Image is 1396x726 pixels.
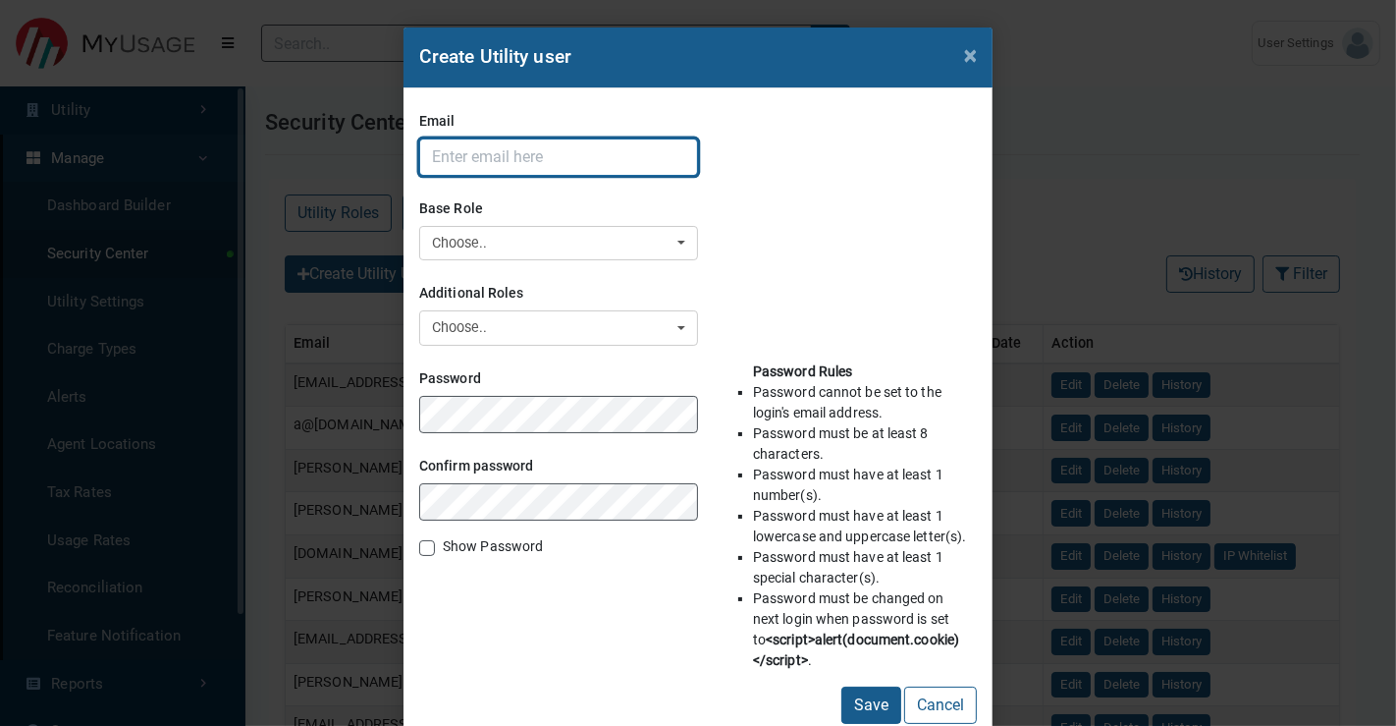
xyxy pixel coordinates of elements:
span: × [964,41,977,69]
li: Password must have at least 1 special character(s). [753,547,969,588]
button: Close [948,28,993,83]
label: Base Role [419,192,483,226]
button: Cancel [904,687,977,724]
input: Enter email here [419,139,698,176]
button: Save [841,687,901,724]
h2: Create Utility user [419,43,571,72]
li: Password cannot be set to the login's email address. [753,382,969,423]
div: Choose.. [432,233,673,254]
li: Password must be changed on next login when password is set to . [753,588,969,671]
b: <script>alert(document.cookie)</script> [753,632,959,668]
button: Choose.. [419,310,698,346]
label: Show Password [443,536,543,557]
li: Password must have at least 1 lowercase and uppercase letter(s). [753,506,969,547]
div: Choose.. [432,317,673,339]
label: Confirm password [419,449,534,483]
li: Password must be at least 8 characters. [753,423,969,465]
button: Choose.. [419,226,698,261]
label: Email [419,104,456,139]
li: Password must have at least 1 number(s). [753,465,969,506]
b: Password Rules [753,363,852,379]
label: Password [419,362,481,396]
label: Additional Roles [419,276,524,310]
